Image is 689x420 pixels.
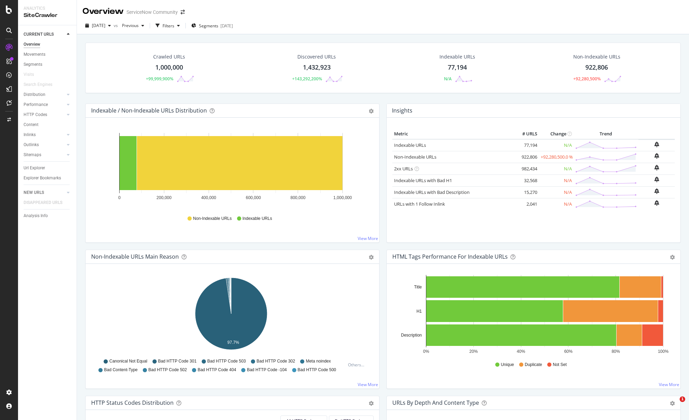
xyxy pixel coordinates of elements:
[417,309,422,314] text: H1
[511,186,539,198] td: 15,270
[358,382,378,387] a: View More
[306,358,331,364] span: Meta noindex
[369,109,374,114] div: gear
[24,175,72,182] a: Explorer Bookmarks
[24,31,54,38] div: CURRENT URLS
[91,399,174,406] div: HTTP Status Codes Distribution
[573,76,601,82] div: +92,280,500%
[24,131,65,138] a: Inlinks
[82,20,114,31] button: [DATE]
[24,189,44,196] div: NEW URLS
[220,23,233,29] div: [DATE]
[24,199,62,206] div: DISAPPEARED URLS
[539,163,574,175] td: N/A
[24,151,65,159] a: Sitemaps
[92,23,105,28] span: 2025 Sep. 8th
[91,275,370,355] svg: A chart.
[303,63,331,72] div: 1,432,923
[654,142,659,147] div: bell-plus
[539,151,574,163] td: +92,280,500.0 %
[414,285,422,289] text: Title
[394,142,426,148] a: Indexable URLs
[104,367,138,373] span: Bad Content-Type
[24,51,72,58] a: Movements
[24,41,72,48] a: Overview
[24,91,65,98] a: Distribution
[24,164,72,172] a: Url Explorer
[448,63,467,72] div: 77,194
[423,349,429,354] text: 0%
[24,41,40,48] div: Overview
[24,175,61,182] div: Explorer Bookmarks
[394,166,413,172] a: 2xx URLs
[401,333,422,338] text: Description
[24,212,48,220] div: Analysis Info
[24,164,45,172] div: Url Explorer
[155,63,183,72] div: 1,000,000
[511,198,539,210] td: 2,041
[24,6,71,11] div: Analytics
[24,151,41,159] div: Sitemaps
[392,106,412,115] h4: Insights
[24,212,72,220] a: Analysis Info
[333,195,352,200] text: 1,000,000
[511,129,539,139] th: # URLS
[511,151,539,163] td: 922,806
[24,141,65,149] a: Outlinks
[392,275,672,355] svg: A chart.
[24,71,34,78] div: Visits
[118,195,121,200] text: 0
[193,216,232,222] span: Non-Indexable URLs
[24,101,48,108] div: Performance
[517,349,525,354] text: 40%
[394,201,445,207] a: URLs with 1 Follow Inlink
[574,129,638,139] th: Trend
[153,53,185,60] div: Crawled URLs
[24,61,72,68] a: Segments
[91,129,370,209] svg: A chart.
[227,340,239,345] text: 97.7%
[246,195,261,200] text: 600,000
[163,23,174,29] div: Filters
[91,107,207,114] div: Indexable / Non-Indexable URLs Distribution
[247,367,287,373] span: Bad HTTP Code -104
[654,153,659,159] div: bell-plus
[511,163,539,175] td: 982,434
[358,235,378,241] a: View More
[109,358,147,364] span: Canonical Not Equal
[659,382,679,387] a: View More
[654,200,659,206] div: bell-plus
[369,255,374,260] div: gear
[24,91,45,98] div: Distribution
[511,175,539,186] td: 32,568
[392,129,511,139] th: Metric
[539,186,574,198] td: N/A
[525,362,542,368] span: Duplicate
[181,10,185,15] div: arrow-right-arrow-left
[392,399,479,406] div: URLs by Depth and Content Type
[119,20,147,31] button: Previous
[24,141,39,149] div: Outlinks
[24,51,45,58] div: Movements
[24,199,69,206] a: DISAPPEARED URLS
[157,195,172,200] text: 200,000
[198,367,236,373] span: Bad HTTP Code 404
[680,396,685,402] span: 1
[348,362,367,368] div: Others...
[394,189,470,195] a: Indexable URLs with Bad Description
[612,349,620,354] text: 80%
[564,349,573,354] text: 60%
[82,6,124,17] div: Overview
[292,76,322,82] div: +143,292,200%
[654,188,659,194] div: bell-plus
[146,76,173,82] div: +99,999,900%
[573,53,620,60] div: Non-Indexable URLs
[199,23,218,29] span: Segments
[153,20,183,31] button: Filters
[392,253,508,260] div: HTML Tags Performance for Indexable URLs
[369,401,374,406] div: gear
[24,121,38,128] div: Content
[553,362,567,368] span: Not Set
[24,101,65,108] a: Performance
